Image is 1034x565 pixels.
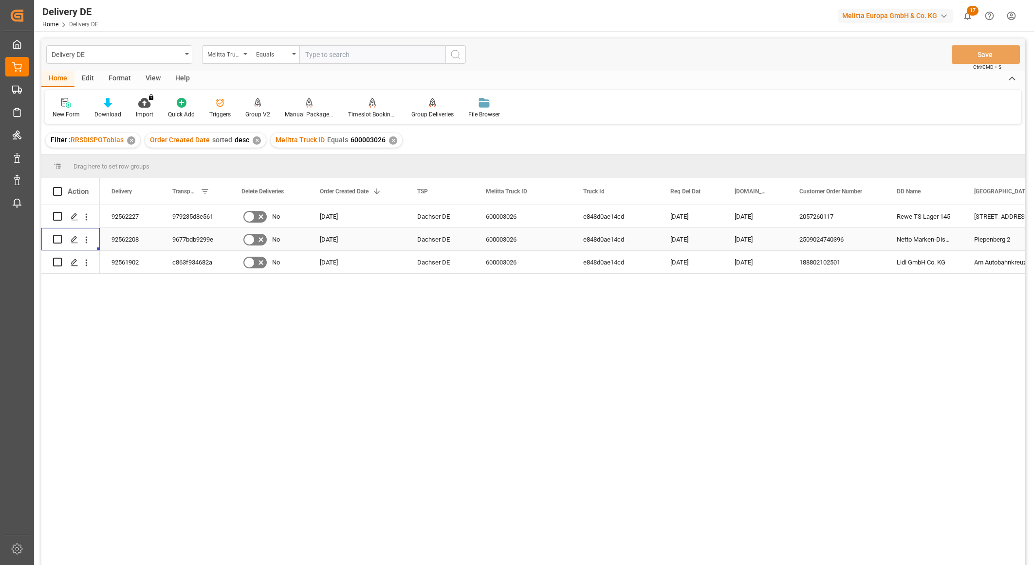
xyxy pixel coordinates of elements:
span: No [272,251,280,274]
div: [DATE] [308,251,406,273]
span: [DOMAIN_NAME] Dat [735,188,767,195]
div: [DATE] [723,228,788,250]
div: 9677bdb9299e [161,228,230,250]
span: Ctrl/CMD + S [973,63,1001,71]
button: Melitta Europa GmbH & Co. KG [838,6,957,25]
div: 600003026 [474,205,572,227]
div: e848d0ae14cd [572,251,659,273]
div: 2509024740396 [788,228,885,250]
div: Action [68,187,89,196]
div: Manual Package TypeDetermination [285,110,333,119]
span: Truck Id [583,188,605,195]
div: Home [41,71,74,87]
span: sorted [212,136,232,144]
div: Dachser DE [406,205,474,227]
div: Triggers [209,110,231,119]
button: open menu [202,45,251,64]
div: e848d0ae14cd [572,228,659,250]
div: Netto Marken-Discount [885,228,962,250]
span: Filter : [51,136,71,144]
div: New Form [53,110,80,119]
span: Req Del Dat [670,188,701,195]
div: [DATE] [659,251,723,273]
div: 188802102501 [788,251,885,273]
span: Equals [327,136,348,144]
span: Melitta Truck ID [486,188,527,195]
button: open menu [251,45,299,64]
span: Melitta Truck ID [276,136,325,144]
button: Help Center [979,5,1000,27]
button: open menu [46,45,192,64]
div: 2057260117 [788,205,885,227]
div: File Browser [468,110,500,119]
button: Save [952,45,1020,64]
div: 600003026 [474,228,572,250]
div: View [138,71,168,87]
div: Download [94,110,121,119]
div: Help [168,71,197,87]
div: [DATE] [723,205,788,227]
div: e848d0ae14cd [572,205,659,227]
span: 600003026 [351,136,386,144]
div: Quick Add [168,110,195,119]
span: No [272,228,280,251]
div: 979235d8e561 [161,205,230,227]
span: Order Created Date [320,188,369,195]
div: 600003026 [474,251,572,273]
div: Press SPACE to select this row. [41,251,100,274]
div: Press SPACE to select this row. [41,228,100,251]
span: desc [235,136,249,144]
button: search button [445,45,466,64]
input: Type to search [299,45,445,64]
div: [DATE] [723,251,788,273]
div: Delivery DE [52,48,182,60]
div: Timeslot Booking Report [348,110,397,119]
span: Order Created Date [150,136,210,144]
div: 92562227 [100,205,161,227]
div: Delivery DE [42,4,98,19]
div: ✕ [389,136,397,145]
span: [GEOGRAPHIC_DATA] [974,188,1030,195]
div: 92562208 [100,228,161,250]
div: Lidl GmbH Co. KG [885,251,962,273]
div: [DATE] [659,228,723,250]
div: Melitta Truck ID [207,48,240,59]
span: TSP [417,188,428,195]
div: Press SPACE to select this row. [41,205,100,228]
span: Transport ID [172,188,197,195]
span: No [272,206,280,228]
div: Dachser DE [406,251,474,273]
div: Format [101,71,138,87]
div: ✕ [127,136,135,145]
span: 17 [967,6,979,16]
span: Delivery [111,188,132,195]
div: [DATE] [308,205,406,227]
div: Group Deliveries [411,110,454,119]
div: Melitta Europa GmbH & Co. KG [838,9,953,23]
a: Home [42,21,58,28]
div: Group V2 [245,110,270,119]
div: 92561902 [100,251,161,273]
span: Delete Deliveries [241,188,284,195]
span: Drag here to set row groups [74,163,149,170]
span: RRSDISPOTobias [71,136,124,144]
div: Dachser DE [406,228,474,250]
div: [DATE] [659,205,723,227]
div: [DATE] [308,228,406,250]
span: Customer Order Number [799,188,862,195]
div: Rewe TS Lager 145 [885,205,962,227]
div: ✕ [253,136,261,145]
div: Edit [74,71,101,87]
span: DD Name [897,188,921,195]
div: Equals [256,48,289,59]
div: c863f934682a [161,251,230,273]
button: show 17 new notifications [957,5,979,27]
